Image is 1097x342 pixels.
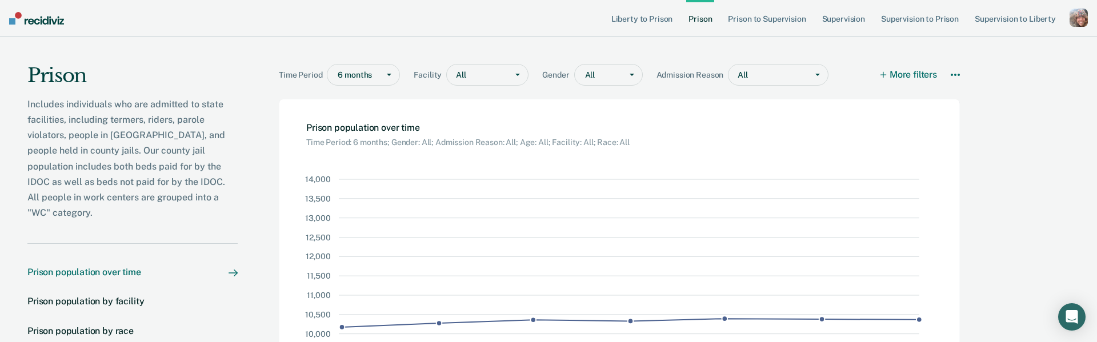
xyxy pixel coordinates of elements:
div: Prison population by facility [27,296,144,307]
div: Time Period: 6 months; Gender: All; Admission Reason: All; Age: All; Facility: All; Race: All [306,133,630,147]
a: Prison population by race [27,325,238,336]
input: gender [585,70,587,80]
div: Prison population over time [27,267,141,277]
div: Open Intercom Messenger [1058,303,1086,331]
div: Includes individuals who are admitted to state facilities, including termers, riders, parole viol... [27,96,238,221]
input: timePeriod [338,70,339,80]
div: Prison population by race [27,325,134,336]
img: Recidiviz [9,12,64,25]
div: Prison [27,64,238,96]
div: All [728,67,807,83]
button: More filters [881,64,937,86]
span: Admission Reason [656,70,728,80]
span: Time Period [279,70,327,80]
span: Facility [414,70,446,80]
div: Prison population over time [306,122,630,147]
span: Gender [542,70,574,80]
a: Prison population by facility [27,296,238,307]
div: All [447,67,507,83]
a: Prison population over time [27,267,238,277]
